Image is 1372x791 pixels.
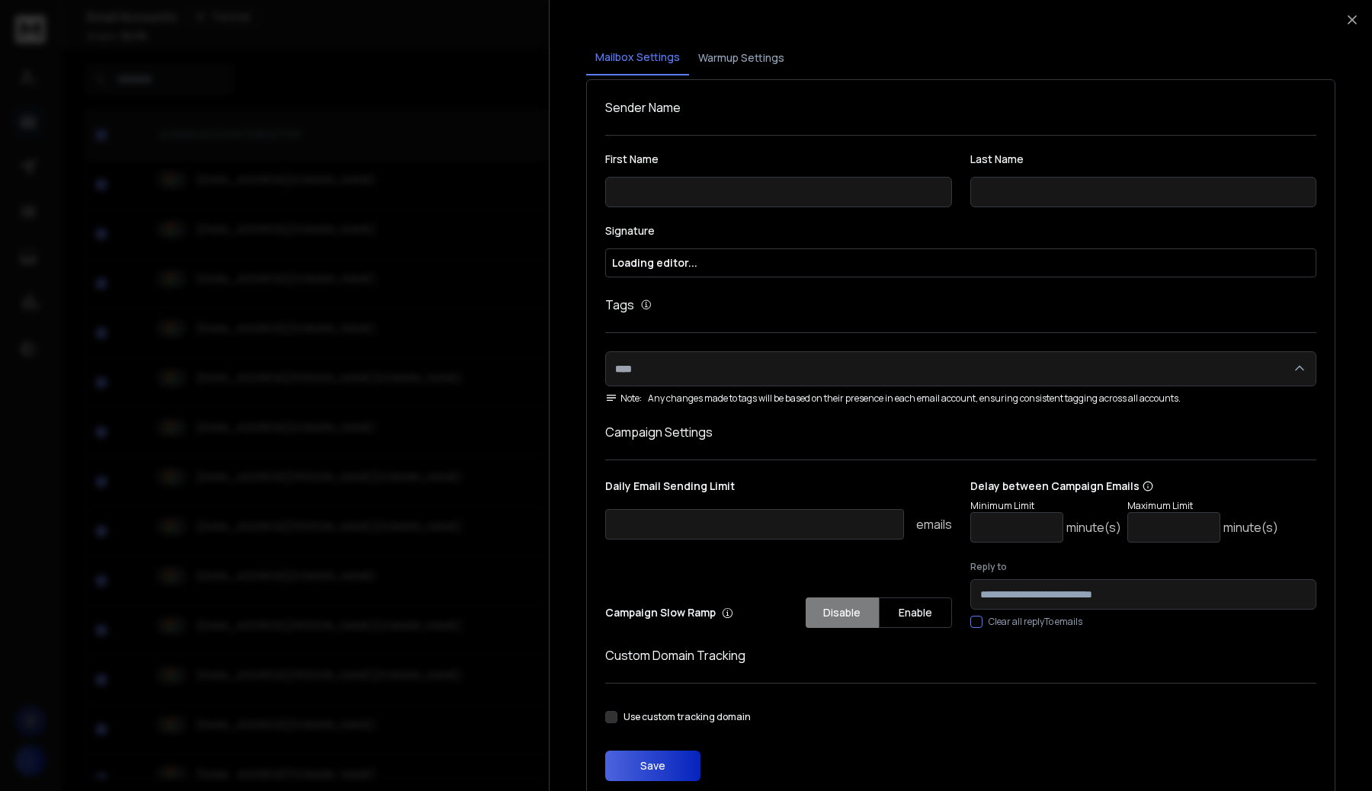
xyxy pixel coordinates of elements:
p: Campaign Slow Ramp [605,605,733,620]
h1: Tags [605,296,634,314]
p: minute(s) [1066,518,1121,536]
p: emails [916,515,952,533]
label: Use custom tracking domain [623,711,751,723]
span: Note: [605,392,642,405]
p: Minimum Limit [970,500,1121,512]
button: Enable [879,597,952,628]
button: Warmup Settings [689,41,793,75]
label: Signature [605,226,1316,236]
p: Maximum Limit [1127,500,1278,512]
h1: Sender Name [605,98,1316,117]
p: Delay between Campaign Emails [970,479,1278,494]
button: Disable [806,597,879,628]
p: minute(s) [1223,518,1278,536]
label: First Name [605,154,952,165]
p: Daily Email Sending Limit [605,479,952,500]
label: Clear all replyTo emails [989,616,1082,628]
label: Reply to [970,561,1317,573]
h1: Custom Domain Tracking [605,646,1316,665]
div: Loading editor... [612,255,1309,271]
button: Save [605,751,700,781]
button: Mailbox Settings [586,40,689,75]
label: Last Name [970,154,1317,165]
div: Any changes made to tags will be based on their presence in each email account, ensuring consiste... [605,392,1316,405]
h1: Campaign Settings [605,423,1316,441]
